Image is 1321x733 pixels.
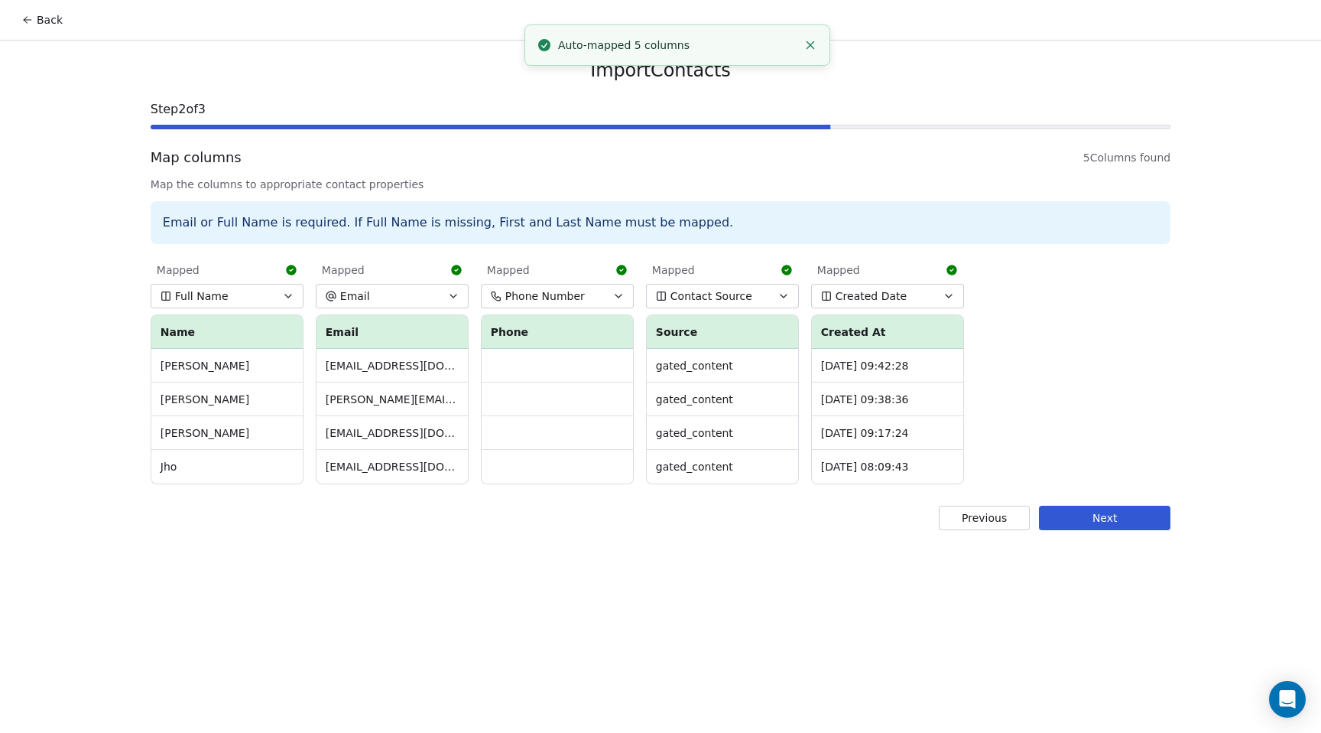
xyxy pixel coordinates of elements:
span: Mapped [322,262,365,278]
button: Close toast [800,35,820,55]
button: Next [1039,506,1170,530]
td: gated_content [647,383,798,416]
td: [PERSON_NAME] [151,383,303,416]
th: Email [316,315,468,349]
span: Email [340,288,370,304]
button: Back [12,6,72,34]
span: Import Contacts [590,59,730,82]
span: Mapped [157,262,200,278]
button: Previous [939,506,1030,530]
span: Full Name [175,288,229,304]
span: Step 2 of 3 [151,100,1170,119]
span: Mapped [817,262,860,278]
td: [DATE] 09:42:28 [812,349,963,383]
span: Map the columns to appropriate contact properties [151,177,1170,192]
td: gated_content [647,416,798,450]
div: Auto-mapped 5 columns [558,37,797,54]
div: Email or Full Name is required. If Full Name is missing, First and Last Name must be mapped. [151,201,1170,244]
div: Open Intercom Messenger [1269,681,1306,718]
td: [PERSON_NAME] [151,349,303,383]
th: Phone [482,315,633,349]
span: 5 Columns found [1083,150,1170,165]
td: [EMAIL_ADDRESS][DOMAIN_NAME] [316,450,468,484]
span: Contact Source [670,288,752,304]
td: [DATE] 09:17:24 [812,416,963,450]
td: [PERSON_NAME] [151,416,303,450]
span: Created Date [836,288,907,304]
th: Source [647,315,798,349]
td: [DATE] 09:38:36 [812,383,963,416]
td: [DATE] 08:09:43 [812,450,963,484]
td: gated_content [647,349,798,383]
span: Mapped [487,262,530,278]
td: [EMAIL_ADDRESS][DOMAIN_NAME] [316,416,468,450]
span: Map columns [151,148,242,168]
span: Phone Number [505,288,585,304]
td: [PERSON_NAME][EMAIL_ADDRESS][DOMAIN_NAME] [316,383,468,416]
span: Mapped [652,262,695,278]
td: gated_content [647,450,798,484]
th: Created At [812,315,963,349]
td: [EMAIL_ADDRESS][DOMAIN_NAME] [316,349,468,383]
td: Jho [151,450,303,484]
th: Name [151,315,303,349]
